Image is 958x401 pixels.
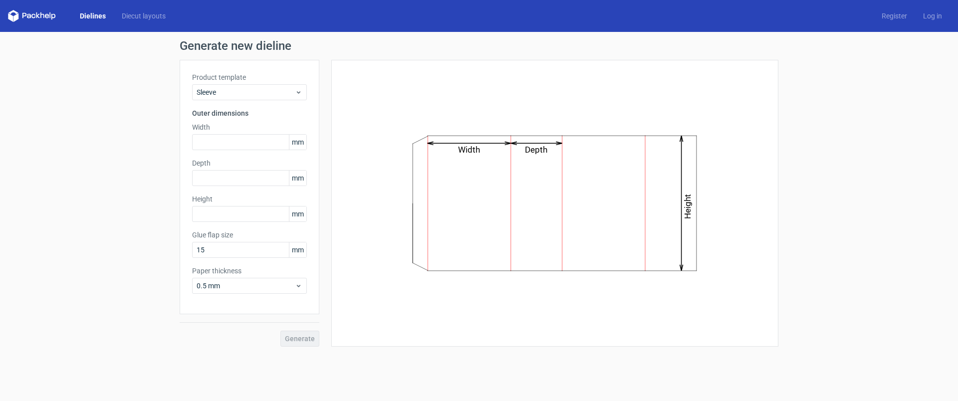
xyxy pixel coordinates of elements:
label: Product template [192,72,307,82]
span: 0.5 mm [197,281,295,291]
h1: Generate new dieline [180,40,778,52]
span: mm [289,242,306,257]
span: mm [289,206,306,221]
span: mm [289,171,306,186]
label: Glue flap size [192,230,307,240]
label: Paper thickness [192,266,307,276]
label: Height [192,194,307,204]
label: Depth [192,158,307,168]
h3: Outer dimensions [192,108,307,118]
label: Width [192,122,307,132]
text: Width [459,145,480,155]
a: Register [874,11,915,21]
span: mm [289,135,306,150]
a: Dielines [72,11,114,21]
text: Depth [525,145,548,155]
a: Log in [915,11,950,21]
text: Height [683,194,693,219]
span: Sleeve [197,87,295,97]
a: Diecut layouts [114,11,174,21]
